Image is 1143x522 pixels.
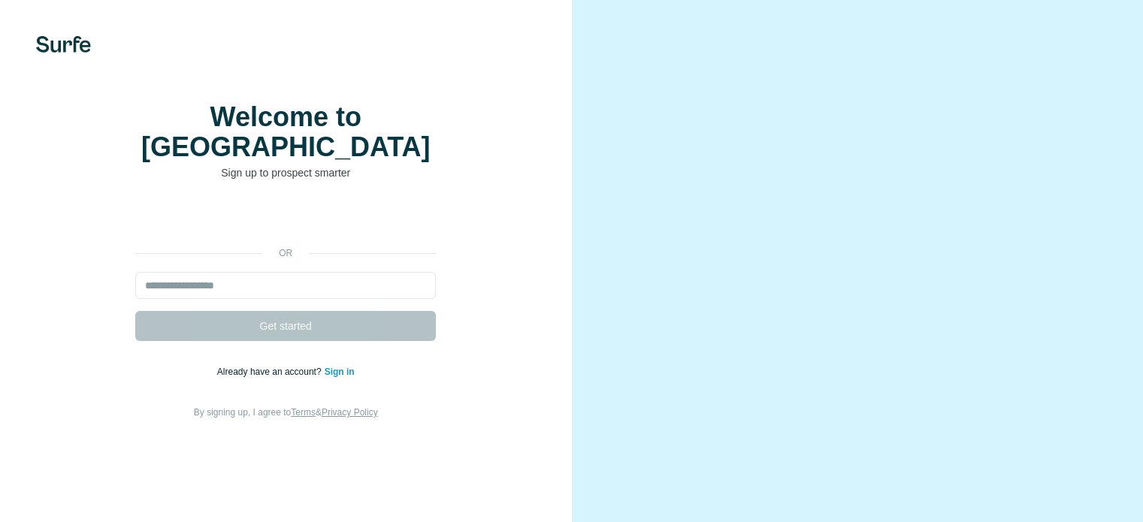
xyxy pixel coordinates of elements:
a: Sign in [325,367,355,377]
a: Terms [291,407,316,418]
a: Privacy Policy [322,407,378,418]
p: or [262,246,310,260]
span: Already have an account? [217,367,325,377]
h1: Welcome to [GEOGRAPHIC_DATA] [135,102,436,162]
img: Surfe's logo [36,36,91,53]
iframe: Sign in with Google Button [128,203,443,236]
p: Sign up to prospect smarter [135,165,436,180]
span: By signing up, I agree to & [194,407,378,418]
